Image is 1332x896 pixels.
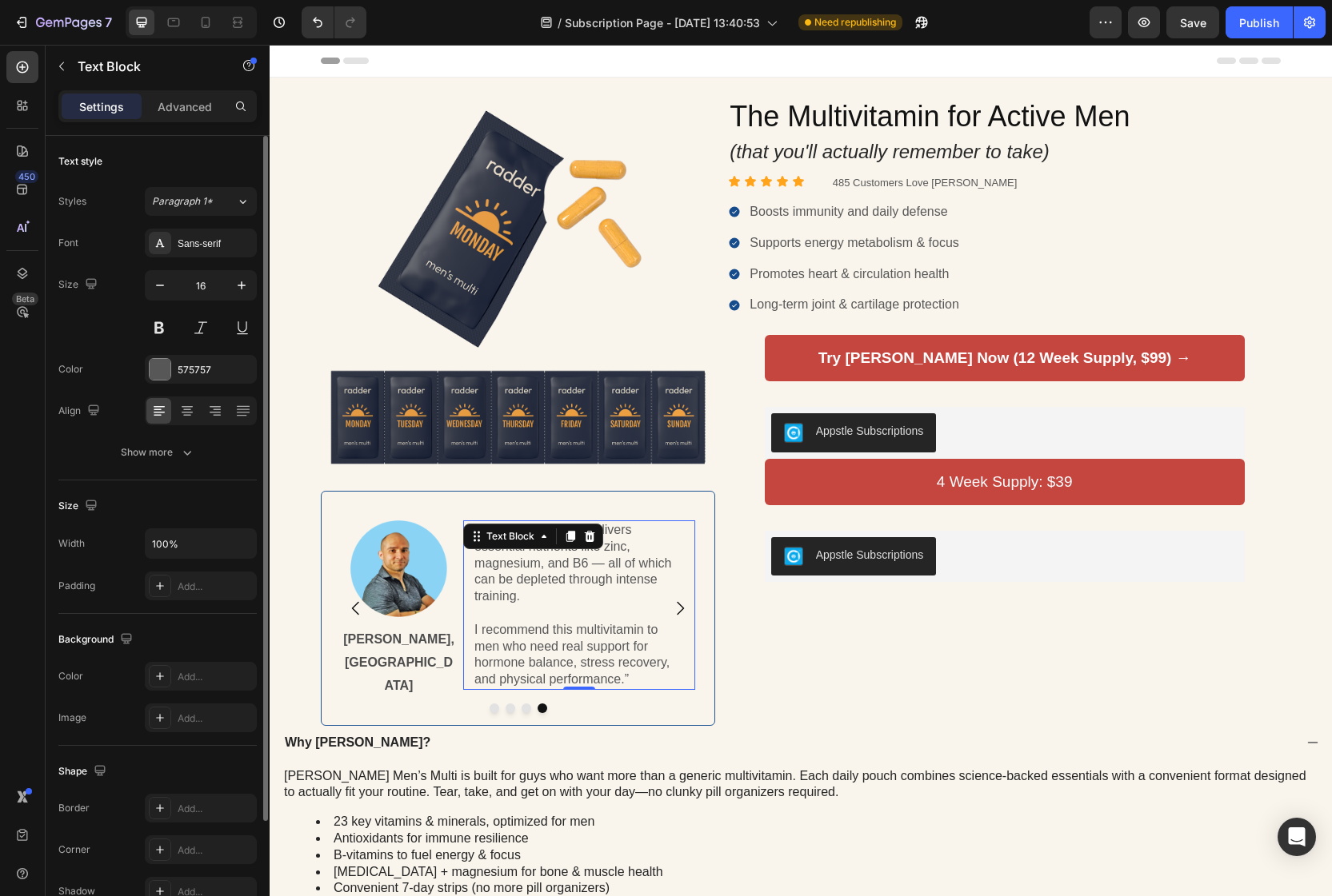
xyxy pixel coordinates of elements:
div: Text style [58,154,102,169]
span: Save [1180,16,1206,30]
button: Save [1166,6,1219,38]
p: 485 Customers Love [PERSON_NAME] [563,132,1010,145]
p: Advanced [158,98,212,115]
button: Show more [58,438,257,467]
button: Paragraph 1* [145,187,257,216]
div: Undo/Redo [302,6,366,38]
li: B-vitamins to fuel energy & focus [46,802,1048,819]
iframe: Design area [270,45,1332,896]
button: Dot [268,659,278,668]
div: Add... [178,711,253,726]
div: 4 Week Supply: $39 [667,424,803,451]
p: Settings [79,98,124,115]
span: Subscription Page - [DATE] 13:40:53 [565,14,760,31]
div: Beta [12,293,38,305]
div: Appstle Subscriptions [546,502,654,519]
button: 7 [6,6,119,38]
div: Add... [178,802,253,816]
button: Appstle Subscriptions [502,492,667,531]
div: Color [58,362,83,376]
div: Background [58,629,136,651]
div: Size [58,274,101,296]
div: Size [58,496,101,517]
div: Styles [58,194,86,209]
div: 450 [15,170,38,183]
p: Text Block [78,57,214,76]
input: Auto [146,529,256,558]
div: Show more [121,444,195,460]
button: Dot [236,659,246,668]
p: [PERSON_NAME] Men’s Multi is built for guys who want more than a generic multivitamin. Each daily... [14,723,1048,757]
p: Boosts immunity and daily defense [480,159,689,176]
li: Antioxidants for immune resilience [46,786,1048,802]
img: AppstleSubscriptions.png [514,502,534,521]
div: Padding [58,579,95,593]
button: Carousel Next Arrow [388,541,433,586]
div: Add... [178,579,253,594]
span: Paragraph 1* [152,194,213,209]
h2: (that you'll actually remember to take) [458,93,1011,121]
div: Publish [1239,14,1279,31]
div: Add... [178,670,253,684]
div: Open Intercom Messenger [1278,818,1316,856]
h2: The Multivitamin for Active Men [458,52,1011,93]
img: AppstleSubscriptions.png [514,378,534,397]
div: Add... [178,843,253,858]
button: Publish [1226,6,1293,38]
div: 575757 [178,363,253,377]
div: Color [58,669,83,683]
button: Dot [252,659,262,668]
div: Width [58,536,85,551]
p: Why [PERSON_NAME]? [15,690,161,707]
button: 4 Week Supply: $39 [495,414,975,460]
span: Need republishing [814,15,896,30]
div: Shape [58,761,110,783]
li: [MEDICAL_DATA] + magnesium for bone & muscle health [46,819,1048,836]
button: Try Radder Now (12 Week Supply, $99) → [495,290,975,336]
div: Corner [58,842,90,857]
p: Promotes heart & circulation health [480,221,689,238]
span: / [558,14,562,31]
p: Long-term joint & cartilage protection [480,252,689,269]
div: Sans-serif [178,237,253,251]
div: Appstle Subscriptions [546,378,654,395]
li: Convenient 7-day strips (no more pill organizers) [46,835,1048,852]
p: 7 [105,13,112,32]
p: Supports energy metabolism & focus [480,190,689,207]
div: Border [58,801,90,815]
div: Image [58,711,86,725]
button: Dot [220,659,230,668]
button: Appstle Subscriptions [502,368,667,407]
div: Try [PERSON_NAME] Now (12 Week Supply, $99) → [549,300,922,327]
div: Align [58,400,103,422]
li: 23 key vitamins & minerals, optimized for men [46,769,1048,786]
div: Font [58,236,78,250]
